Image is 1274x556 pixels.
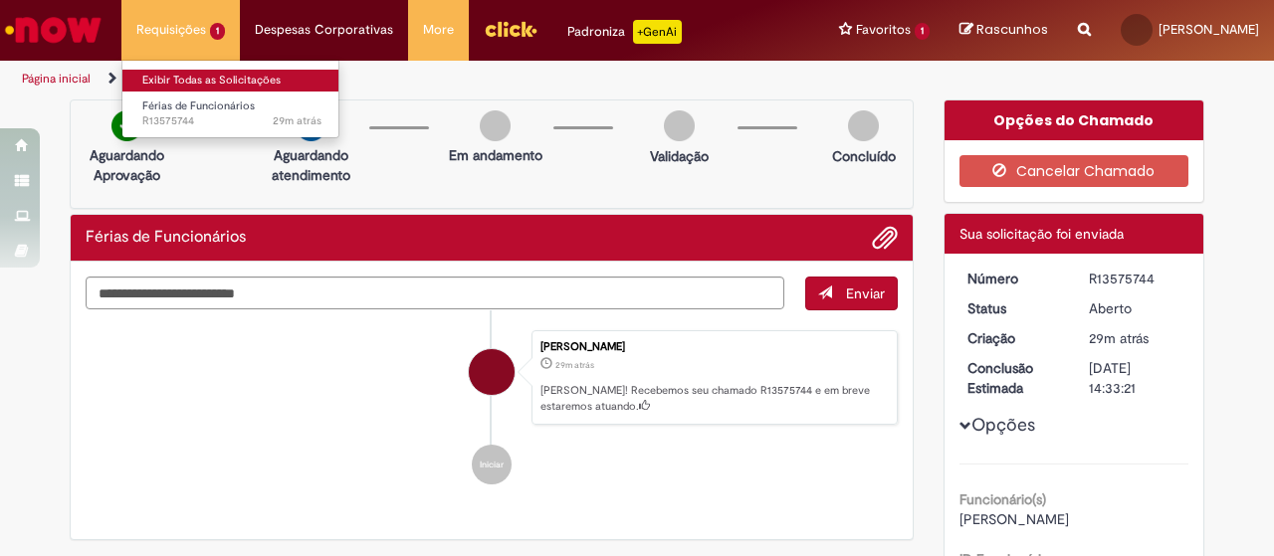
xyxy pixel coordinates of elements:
[111,110,142,141] img: check-circle-green.png
[273,113,321,128] time: 29/09/2025 10:33:19
[86,330,898,426] li: Guilherme Vieira da Silva
[122,70,341,92] a: Exibir Todas as Solicitações
[540,383,887,414] p: [PERSON_NAME]! Recebemos seu chamado R13575744 e em breve estaremos atuando.
[953,298,1075,318] dt: Status
[1159,21,1259,38] span: [PERSON_NAME]
[142,98,255,113] span: Férias de Funcionários
[848,110,879,141] img: img-circle-grey.png
[872,225,898,251] button: Adicionar anexos
[555,359,594,371] time: 29/09/2025 10:33:18
[976,20,1048,39] span: Rascunhos
[210,23,225,40] span: 1
[86,277,784,309] textarea: Digite sua mensagem aqui...
[555,359,594,371] span: 29m atrás
[959,510,1069,528] span: [PERSON_NAME]
[1089,298,1181,318] div: Aberto
[263,145,359,185] p: Aguardando atendimento
[142,113,321,129] span: R13575744
[423,20,454,40] span: More
[945,100,1204,140] div: Opções do Chamado
[469,349,515,395] div: Guilherme Vieira Da Silva
[953,358,1075,398] dt: Conclusão Estimada
[86,310,898,505] ul: Histórico de tíquete
[122,95,341,132] a: Aberto R13575744 : Férias de Funcionários
[15,61,834,97] ul: Trilhas de página
[540,341,887,353] div: [PERSON_NAME]
[79,145,175,185] p: Aguardando Aprovação
[953,269,1075,288] dt: Número
[959,225,1124,243] span: Sua solicitação foi enviada
[633,20,682,44] p: +GenAi
[832,146,896,166] p: Concluído
[1089,329,1149,347] span: 29m atrás
[449,145,542,165] p: Em andamento
[959,155,1189,187] button: Cancelar Chamado
[953,328,1075,348] dt: Criação
[484,14,537,44] img: click_logo_yellow_360x200.png
[273,113,321,128] span: 29m atrás
[86,229,246,247] h2: Férias de Funcionários Histórico de tíquete
[1089,269,1181,288] div: R13575744
[22,71,91,87] a: Página inicial
[915,23,930,40] span: 1
[567,20,682,44] div: Padroniza
[959,490,1046,508] b: Funcionário(s)
[121,60,339,138] ul: Requisições
[136,20,206,40] span: Requisições
[664,110,695,141] img: img-circle-grey.png
[2,10,105,50] img: ServiceNow
[805,277,898,310] button: Enviar
[959,21,1048,40] a: Rascunhos
[480,110,511,141] img: img-circle-grey.png
[1089,329,1149,347] time: 29/09/2025 10:33:18
[255,20,393,40] span: Despesas Corporativas
[650,146,709,166] p: Validação
[1089,328,1181,348] div: 29/09/2025 10:33:18
[1089,358,1181,398] div: [DATE] 14:33:21
[846,284,885,302] span: Enviar
[856,20,911,40] span: Favoritos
